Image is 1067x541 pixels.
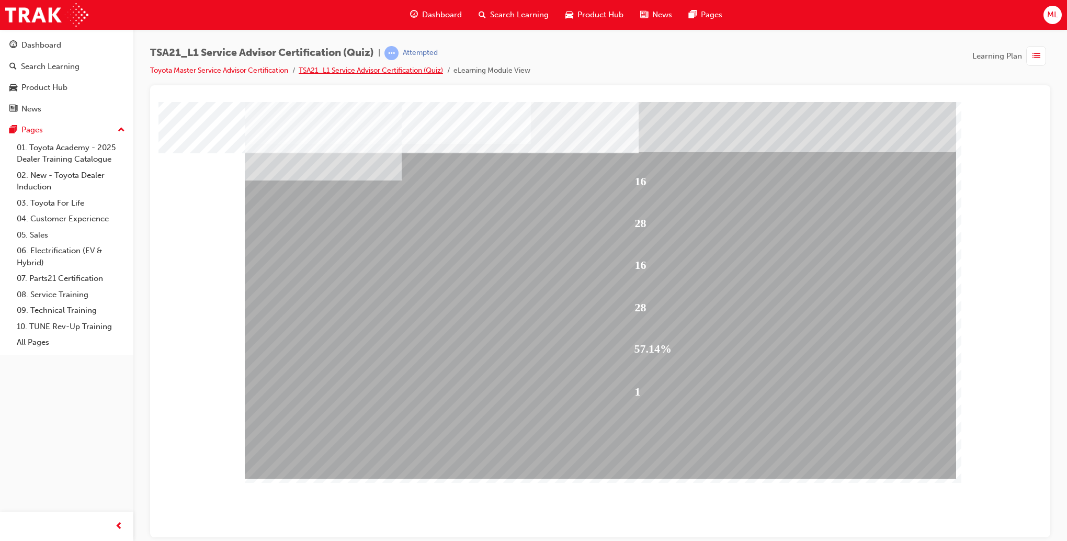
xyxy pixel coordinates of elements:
span: up-icon [118,123,125,137]
a: 08. Service Training [13,287,129,303]
img: Trak [5,3,88,27]
a: 03. Toyota For Life [13,195,129,211]
a: Toyota Master Service Advisor Certification [150,66,288,75]
span: Search Learning [490,9,549,21]
a: Product Hub [4,78,129,97]
a: 07. Parts21 Certification [13,270,129,287]
button: Pages [4,120,129,140]
a: guage-iconDashboard [402,4,470,26]
a: 10. TUNE Rev-Up Training [13,319,129,335]
span: prev-icon [115,520,123,533]
a: 06. Electrification (EV & Hybrid) [13,243,129,270]
span: Pages [701,9,722,21]
div: 1 [476,270,763,309]
a: All Pages [13,334,129,351]
a: search-iconSearch Learning [470,4,557,26]
div: 28 [476,102,763,141]
span: list-icon [1032,50,1040,63]
a: 02. New - Toyota Dealer Induction [13,167,129,195]
button: DashboardSearch LearningProduct HubNews [4,33,129,120]
span: news-icon [640,8,648,21]
span: news-icon [9,105,17,114]
a: pages-iconPages [680,4,731,26]
a: Dashboard [4,36,129,55]
a: Search Learning [4,57,129,76]
li: eLearning Module View [453,65,530,77]
div: News [21,103,41,115]
div: Dashboard [21,39,61,51]
div: Pages [21,124,43,136]
span: Dashboard [422,9,462,21]
span: car-icon [9,83,17,93]
span: ML [1047,9,1058,21]
div: 16 [476,143,763,183]
div: 57.14% [476,227,763,267]
span: Learning Plan [972,50,1022,62]
span: Product Hub [577,9,623,21]
a: news-iconNews [632,4,680,26]
a: 09. Technical Training [13,302,129,319]
div: Search Learning [21,61,80,73]
a: News [4,99,129,119]
div: 16 [476,60,763,99]
div: Attempted [403,48,438,58]
div: 28 [476,186,763,225]
span: guage-icon [9,41,17,50]
button: Learning Plan [972,46,1050,66]
button: ML [1043,6,1062,24]
span: pages-icon [689,8,697,21]
div: Product Hub [21,82,67,94]
a: car-iconProduct Hub [557,4,632,26]
span: car-icon [565,8,573,21]
a: 01. Toyota Academy - 2025 Dealer Training Catalogue [13,140,129,167]
span: | [378,47,380,59]
span: pages-icon [9,126,17,135]
a: 04. Customer Experience [13,211,129,227]
span: search-icon [479,8,486,21]
a: TSA21_L1 Service Advisor Certification (Quiz) [299,66,443,75]
span: TSA21_L1 Service Advisor Certification (Quiz) [150,47,374,59]
span: search-icon [9,62,17,72]
span: learningRecordVerb_ATTEMPT-icon [384,46,399,60]
span: News [652,9,672,21]
a: 05. Sales [13,227,129,243]
span: guage-icon [410,8,418,21]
